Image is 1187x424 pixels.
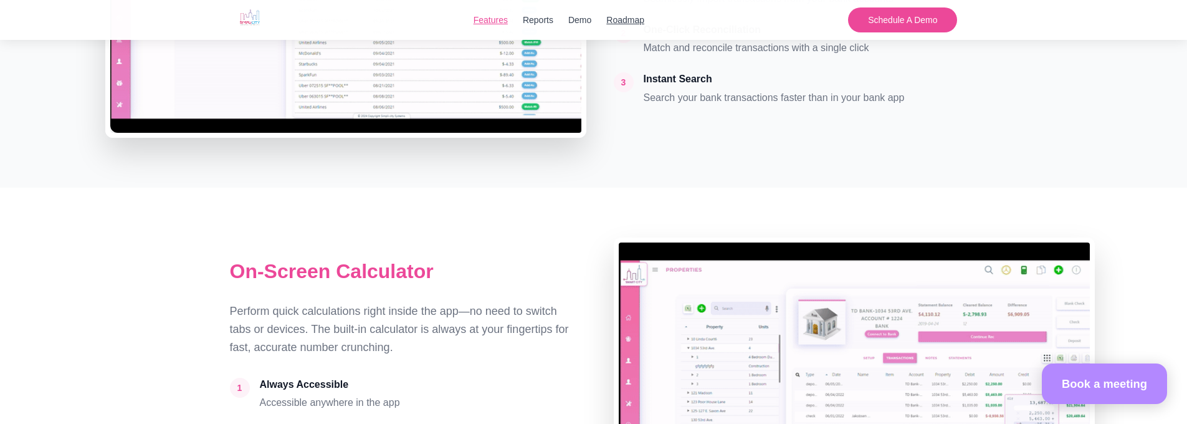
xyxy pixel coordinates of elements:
button: Schedule A Demo [848,7,957,32]
div: 3 [614,72,634,92]
h4: Instant Search [644,71,905,87]
div: 1 [230,378,250,398]
button: Demo [568,13,591,27]
p: Search your bank transactions faster than in your bank app [644,90,905,106]
p: Match and reconcile transactions with a single click [644,40,869,56]
button: Reports [523,13,553,27]
span: On-Screen Calculator [230,260,434,282]
h4: Always Accessible [260,377,400,393]
p: Accessible anywhere in the app [260,395,400,411]
a: Roadmap [606,13,644,27]
a: Book a meeting [1042,364,1167,404]
p: Perform quick calculations right inside the app—no need to switch tabs or devices. The built-in c... [230,302,574,356]
a: Features [474,13,508,27]
img: Simplicity Logo [230,2,270,32]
